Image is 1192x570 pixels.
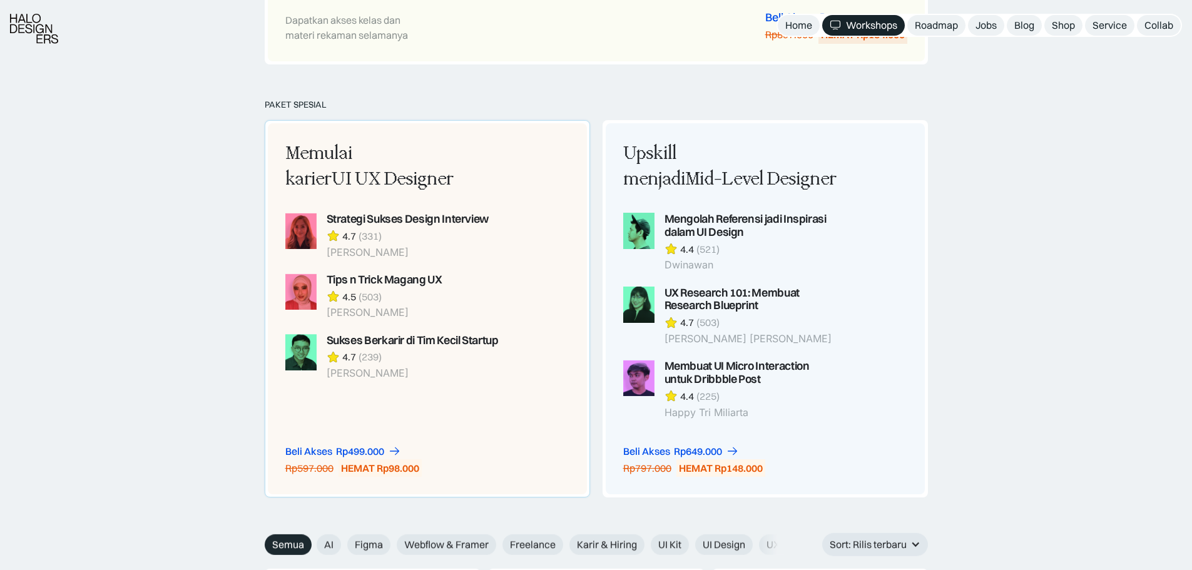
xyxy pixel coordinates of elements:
div: [PERSON_NAME] [PERSON_NAME] [665,333,838,345]
a: Shop [1044,15,1082,36]
div: (225) [696,390,720,403]
a: Tips n Trick Magang UX4.5(503)[PERSON_NAME] [285,273,501,319]
span: Figma [355,538,383,551]
div: UX Research 101: Membuat Research Blueprint [665,287,838,313]
div: Rp897.000 [765,28,813,41]
a: Workshops [822,15,905,36]
a: Beli AksesRp763.000 [765,11,890,24]
a: Roadmap [907,15,965,36]
a: Strategi Sukses Design Interview4.7(331)[PERSON_NAME] [285,213,501,258]
span: UI Kit [658,538,681,551]
a: Jobs [968,15,1004,36]
div: (503) [696,316,720,329]
div: Mengolah Referensi jadi Inspirasi dalam UI Design [665,213,838,239]
div: (239) [359,350,382,364]
div: Home [785,19,812,32]
span: UX Design [767,538,813,551]
span: Webflow & Framer [404,538,489,551]
div: Upskill menjadi [623,141,838,193]
div: Beli Akses [765,11,816,24]
div: Rp597.000 [285,462,334,475]
div: [PERSON_NAME] [327,247,489,258]
div: 4.7 [680,316,694,329]
span: UI Design [703,538,745,551]
div: Tips n Trick Magang UX [327,273,442,287]
div: 4.7 [342,350,356,364]
form: Email Form [265,534,784,555]
div: Rp499.000 [336,445,384,458]
div: Jobs [976,19,997,32]
div: Sort: Rilis terbaru [830,538,907,551]
div: Blog [1014,19,1034,32]
div: Rp797.000 [623,462,671,475]
a: Sukses Berkarir di Tim Kecil Startup4.7(239)[PERSON_NAME] [285,334,501,380]
div: Roadmap [915,19,958,32]
div: Sukses Berkarir di Tim Kecil Startup [327,334,499,347]
a: Beli AksesRp499.000 [285,445,401,458]
a: Service [1085,15,1134,36]
div: Service [1093,19,1127,32]
div: Membuat UI Micro Interaction untuk Dribbble Post [665,360,838,386]
a: Home [778,15,820,36]
div: 4.4 [680,243,694,256]
div: [PERSON_NAME] [327,307,442,318]
div: Sort: Rilis terbaru [822,533,928,556]
a: Collab [1137,15,1181,36]
div: Happy Tri Miliarta [665,407,838,419]
div: Collab [1144,19,1173,32]
div: [PERSON_NAME] [327,367,499,379]
div: Rp763.000 [820,11,873,24]
a: Blog [1007,15,1042,36]
div: PAKET SPESIAL [265,99,928,110]
div: 4.7 [342,230,356,243]
span: Karir & Hiring [577,538,637,551]
div: Beli Akses [285,445,332,458]
div: Workshops [846,19,897,32]
a: UX Research 101: Membuat Research Blueprint4.7(503)[PERSON_NAME] [PERSON_NAME] [623,287,838,345]
span: AI [324,538,334,551]
span: Semua [272,538,304,551]
div: (521) [696,243,720,256]
a: Membuat UI Micro Interaction untuk Dribbble Post4.4(225)Happy Tri Miliarta [623,360,838,419]
div: Strategi Sukses Design Interview [327,213,489,226]
div: Shop [1052,19,1075,32]
div: Dwinawan [665,259,838,271]
span: Mid-Level Designer [685,168,837,190]
div: (331) [359,230,382,243]
div: 4.5 [342,290,356,303]
div: Memulai karier [285,141,501,193]
div: HEMAT Rp98.000 [341,462,419,475]
div: 4.4 [680,390,694,403]
span: UI UX Designer [332,168,454,190]
div: (503) [359,290,382,303]
div: Dapatkan akses kelas dan materi rekaman selamanya [285,13,427,43]
div: Rp649.000 [674,445,722,458]
span: Freelance [510,538,556,551]
div: Beli Akses [623,445,670,458]
div: HEMAT Rp148.000 [679,462,763,475]
a: Beli AksesRp649.000 [623,445,739,458]
a: Mengolah Referensi jadi Inspirasi dalam UI Design4.4(521)Dwinawan [623,213,838,272]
